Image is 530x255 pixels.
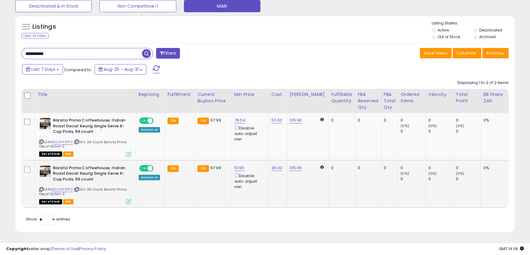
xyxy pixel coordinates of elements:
[428,118,453,123] div: 0
[428,129,453,134] div: 0
[483,118,504,123] div: 0%
[428,165,453,171] div: 0
[453,48,481,58] button: Columns
[234,117,245,123] a: 78.04
[39,199,62,204] span: All listings that are currently out of stock and unavailable for purchase on Amazon
[271,117,282,123] a: 50.00
[22,64,63,75] button: Last 7 Days
[234,172,264,190] div: Disable auto adjust min
[140,118,147,123] span: ON
[152,166,162,171] span: OFF
[39,118,51,130] img: 51OYopxo-RL._SL40_.jpg
[39,151,62,157] span: All listings that are currently out of stock and unavailable for purchase on Amazon
[384,91,395,111] div: FBA Total Qty
[32,23,56,31] h5: Listings
[6,246,28,252] strong: Copyright
[211,165,221,171] span: 67.99
[156,48,180,59] button: Filters
[499,246,524,252] span: 2025-09-8 14:06 GMT
[401,176,425,182] div: 0
[456,165,481,171] div: 0
[456,171,465,176] small: (0%)
[384,118,393,123] div: 0
[428,123,437,128] small: (0%)
[139,91,162,98] div: Repricing
[234,91,266,98] div: Min Price
[289,117,302,123] a: 105.96
[482,48,509,58] button: Actions
[401,171,409,176] small: (0%)
[39,140,127,149] span: | SKU: 96 Count Barista Prima Decaf Italian-2
[26,216,70,222] span: Show: entries
[39,187,127,196] span: | SKU: 96 Count Barista Prima Decaf Italian-3
[38,91,133,98] div: Title
[457,50,476,56] span: Columns
[6,246,106,252] div: seller snap | |
[358,118,376,123] div: 0
[401,123,409,128] small: (0%)
[31,66,55,72] span: Last 7 Days
[197,118,209,124] small: FBA
[401,129,425,134] div: 0
[438,27,449,33] label: Active
[456,176,481,182] div: 0
[167,118,179,124] small: FBA
[197,91,229,104] div: Current Buybox Price
[167,165,179,172] small: FBA
[64,67,92,73] span: Compared to:
[140,166,147,171] span: ON
[139,127,160,133] div: Amazon AI
[358,165,376,171] div: 0
[289,165,302,171] a: 105.96
[457,80,509,86] div: Displaying 1 to 2 of 2 items
[271,91,285,98] div: Cost
[53,118,127,136] b: Barista Prima Coffeehouse, Italian Roast Decaf Keurig Single Serve K-Cup Pods, 96 count
[438,34,460,39] label: Out of Stock
[79,246,106,252] a: Privacy Policy
[139,175,160,180] div: Amazon AI
[152,118,162,123] span: OFF
[289,91,326,98] div: [PERSON_NAME]
[39,165,131,204] div: ASIN:
[331,165,350,171] div: 0
[479,34,496,39] label: Archived
[479,27,502,33] label: Deactivated
[331,118,350,123] div: 0
[456,129,481,134] div: 0
[234,125,264,142] div: Disable auto adjust min
[52,246,78,252] a: Terms of Use
[234,165,244,171] a: 51.95
[104,66,139,72] span: Aug-25 - Aug-31
[401,91,423,104] div: Ordered Items
[211,117,221,123] span: 67.99
[52,140,73,145] a: B0CKVP3PFZ
[401,165,425,171] div: 0
[428,91,451,98] div: Velocity
[483,165,504,171] div: 0%
[331,91,353,104] div: Fulfillable Quantity
[428,176,453,182] div: 0
[401,118,425,123] div: 0
[21,33,49,39] div: Clear All Filters
[52,187,73,192] a: B0CKVP3PFZ
[271,165,282,171] a: 36.00
[456,123,465,128] small: (0%)
[63,199,73,204] span: FBA
[358,91,378,111] div: FBA Reserved Qty
[420,48,452,58] button: Save View
[39,118,131,156] div: ASIN:
[428,171,437,176] small: (0%)
[63,151,73,157] span: FBA
[456,118,481,123] div: 0
[53,165,127,184] b: Barista Prima Coffeehouse, Italian Roast Decaf Keurig Single Serve K-Cup Pods, 96 count
[432,20,515,26] p: Listing States:
[197,165,209,172] small: FBA
[320,165,324,169] i: Calculated using Dynamic Max Price.
[167,91,192,98] div: Fulfillment
[456,91,478,104] div: Total Profit
[483,91,506,104] div: BB Share 24h.
[95,64,146,75] button: Aug-25 - Aug-31
[384,165,393,171] div: 0
[39,165,51,177] img: 51OYopxo-RL._SL40_.jpg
